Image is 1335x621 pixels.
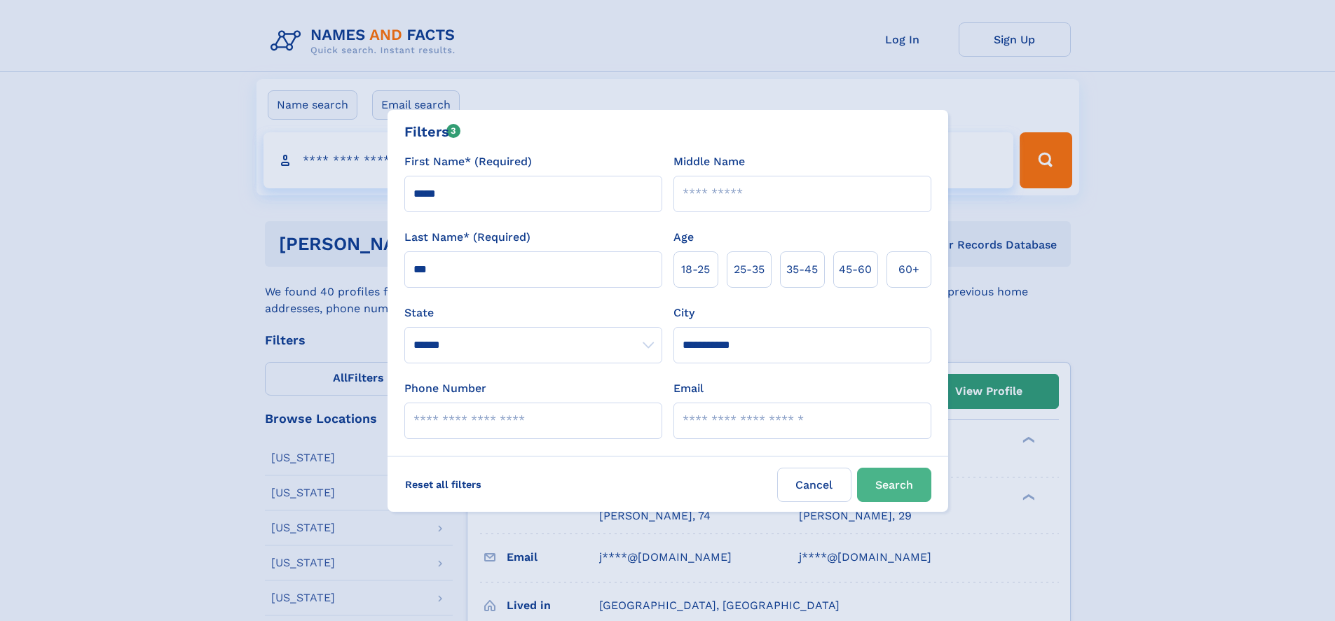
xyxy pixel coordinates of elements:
[839,261,872,278] span: 45‑60
[898,261,919,278] span: 60+
[734,261,765,278] span: 25‑35
[857,468,931,502] button: Search
[404,305,662,321] label: State
[404,229,530,246] label: Last Name* (Required)
[673,305,694,321] label: City
[673,380,704,397] label: Email
[404,121,461,142] div: Filters
[777,468,851,502] label: Cancel
[673,153,745,170] label: Middle Name
[404,380,486,397] label: Phone Number
[786,261,818,278] span: 35‑45
[673,229,694,246] label: Age
[404,153,532,170] label: First Name* (Required)
[681,261,710,278] span: 18‑25
[396,468,491,501] label: Reset all filters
